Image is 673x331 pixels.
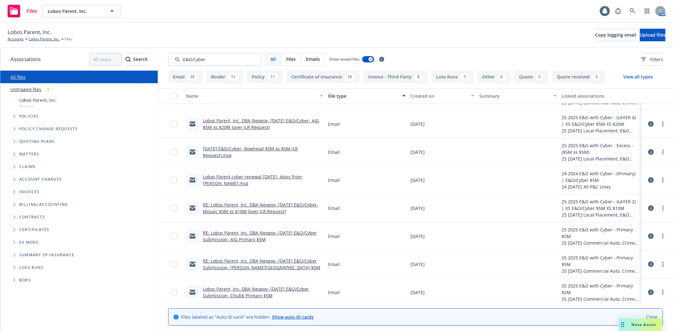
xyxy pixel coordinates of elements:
[659,232,667,240] a: more
[19,278,31,282] span: BORs
[497,73,506,80] div: 6
[460,73,469,80] div: 7
[431,71,474,83] button: Loss Runs
[126,53,148,65] div: Search
[203,258,320,270] a: RE: Lobos Parent, Inc. DBA Neogov- [DATE] E&O/Cyber Submission- [PERSON_NAME][GEOGRAPHIC_DATA] $5M
[267,73,278,80] div: 11
[344,73,355,80] div: 10
[328,149,340,155] span: Email
[477,71,511,83] button: Other
[19,140,55,143] span: Quoting plans
[19,152,39,156] span: Matters
[626,5,639,17] a: Search
[203,286,309,299] a: Lobos Parent, Inc. DBA Neogov- [DATE] E&O/Cyber Submission- Chubb Primary $5M
[562,240,639,246] div: 25 [DATE] Commercial Auto, Crime, Workers' Compensation, Commercial Package, E&O with Cyber Renewal
[552,71,605,83] button: Quote received
[562,254,639,268] div: 25 2025 E&O with Cyber - Primary $5M
[410,289,425,296] span: [DATE]
[19,177,62,181] span: Account charges
[27,9,37,14] span: Files
[183,88,326,103] button: Name
[171,233,177,239] input: Toggle Row Selected
[410,93,467,99] div: Created on
[632,322,657,327] span: Nova Assist
[328,205,340,212] span: Email
[562,183,639,190] div: 24 [DATE] All P&C Lines
[646,314,658,320] a: Close
[363,71,428,83] button: Invoice - Third Party
[659,260,667,268] a: more
[477,88,559,103] button: Summary
[562,170,639,183] div: 24 2024 E&O with Cyber - (Primary) | E&O/Cyber $5M
[328,233,340,240] span: Email
[329,56,360,62] span: Show nested files
[595,32,636,38] span: Copy logging email
[0,96,158,198] div: Tree Example
[19,127,78,131] span: Policy change requests
[328,261,340,268] span: Email
[562,282,639,296] div: 25 2025 E&O with Cyber - Primary $5M
[19,203,68,206] span: Billing/Accounting
[270,56,276,62] span: All
[328,289,340,296] span: Email
[640,29,665,41] button: Upload files
[187,73,198,80] div: 35
[10,55,41,63] span: Associations
[562,268,639,274] div: 25 [DATE] Commercial Auto, Crime, Workers' Compensation, Commercial Package, E&O with Cyber Renewal
[19,241,38,244] span: Ex Mods
[19,228,49,232] span: Certificates
[562,93,639,99] div: Linked associations
[8,28,51,36] span: Lobos Parent, Inc.
[286,71,360,83] button: Certificate of insurance
[592,73,601,80] div: 3
[29,36,60,42] a: Lobos Parent, Inc.
[535,73,544,80] div: 3
[326,88,408,103] button: File type
[286,56,296,62] span: Files
[203,202,318,214] a: RE: Lobos Parent, Inc. DBA Neogov- [DATE] E&O/Cyber- Mosaic $5M xs $10M layer (LR Request)
[659,204,667,212] a: more
[659,176,667,184] a: more
[171,177,177,183] input: Toggle Row Selected
[619,318,662,331] button: Nova Assist
[186,93,316,99] div: Name
[410,233,425,240] span: [DATE]
[414,73,423,80] div: 8
[272,314,314,320] a: Show auto ID cards
[10,74,26,80] a: All files
[181,314,314,320] span: Files labeled as "Auto ID card" are hidden.
[562,296,639,302] div: 25 [DATE] Commercial Auto, Crime, Workers' Compensation, Commercial Package, E&O with Cyber Renewal
[126,53,148,66] button: SearchSearch
[306,56,320,62] span: Emails
[410,205,425,212] span: [DATE]
[19,165,36,169] span: Claims
[5,2,40,20] a: Files
[641,56,663,63] span: Filters
[595,29,636,41] button: Copy logging email
[65,36,73,42] span: Files
[410,149,425,155] span: [DATE]
[171,205,177,211] input: Toggle Row Selected
[171,121,177,127] input: Toggle Row Selected
[641,5,653,17] a: Switch app
[562,127,639,134] div: 25 [DATE] Local Placement, E&O with Cyber Renewal
[171,289,177,295] input: Toggle Row Selected
[19,103,57,109] span: Account
[168,53,261,66] input: Search by keyword...
[562,212,639,218] div: 25 [DATE] Local Placement, E&O with Cyber Renewal
[19,253,74,257] span: Summary of insurance
[659,288,667,296] a: more
[10,86,41,93] a: Untriaged files
[203,118,319,130] a: Lobos Parent, Inc. DBA Neogov- [DATE] E&O/Cyber- AIG $5M xs $20M layer (LR Request)
[328,93,398,99] div: File type
[206,71,243,83] button: Binder
[562,155,639,162] div: 25 [DATE] Local Placement, E&O with Cyber Renewal
[659,148,667,156] a: more
[514,71,548,83] button: Quote
[0,198,158,287] div: Folder Tree Example
[650,56,663,63] span: Filters
[247,71,283,83] button: Policy
[328,177,340,183] span: Email
[203,174,302,186] a: Lobos Parent cyber renewal [DATE]- Apps from [PERSON_NAME].msg
[328,121,340,127] span: Email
